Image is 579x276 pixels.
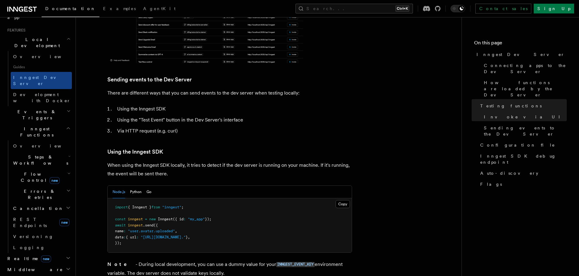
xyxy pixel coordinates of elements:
[11,169,72,186] button: Flow Controlnew
[481,77,567,100] a: How functions are loaded by the Dev Server
[474,39,567,49] h4: On this page
[128,223,143,227] span: inngest
[13,234,54,239] span: Versioning
[276,261,315,267] a: INNGEST_EVENT_KEY
[11,231,72,242] a: Versioning
[103,6,136,11] span: Examples
[205,217,211,221] span: });
[336,200,350,208] button: Copy
[5,28,25,33] span: Features
[478,151,567,168] a: Inngest SDK debug endpoint
[13,92,71,103] span: Development with Docker
[107,161,352,178] p: When using the Inngest SDK locally, it tries to detect if the dev server is running on your machi...
[480,181,502,187] span: Flags
[130,186,142,198] button: Python
[5,126,66,138] span: Inngest Functions
[5,140,72,253] div: Inngest Functions
[11,89,72,106] a: Development with Docker
[186,235,188,239] span: }
[5,123,72,140] button: Inngest Functions
[295,4,413,13] button: Search...Ctrl+K
[99,2,139,17] a: Examples
[5,264,72,275] button: Middleware
[13,54,76,59] span: Overview
[151,205,160,209] span: from
[395,6,409,12] kbd: Ctrl+K
[154,223,158,227] span: ({
[534,4,574,13] a: Sign Up
[45,6,96,11] span: Documentation
[175,229,177,233] span: ,
[136,235,139,239] span: :
[115,235,124,239] span: data
[5,253,72,264] button: Realtimenew
[481,111,567,122] a: Invoke via UI
[480,153,567,165] span: Inngest SDK debug endpoint
[115,116,352,124] li: Using the "Test Event" button in the Dev Server's interface
[139,2,179,17] a: AgentKit
[41,255,51,262] span: new
[115,105,352,113] li: Using the Inngest SDK
[11,171,67,183] span: Flow Control
[143,223,154,227] span: .send
[145,217,147,221] span: =
[143,6,176,11] span: AgentKit
[474,49,567,60] a: Inngest Dev Server
[141,235,186,239] span: "[URL][DOMAIN_NAME]."
[478,100,567,111] a: Testing functions
[115,205,128,209] span: import
[11,214,72,231] a: REST Endpointsnew
[481,60,567,77] a: Connecting apps to the Dev Server
[11,186,72,203] button: Errors & Retries
[5,106,72,123] button: Events & Triggers
[115,229,124,233] span: name
[11,242,72,253] a: Logging
[124,229,126,233] span: :
[484,125,567,137] span: Sending events to the Dev Server
[480,170,538,176] span: Auto-discovery
[11,205,64,211] span: Cancellation
[59,219,69,226] span: new
[115,127,352,135] li: Via HTTP request (e.g. curl)
[11,51,72,62] a: Overview
[126,235,136,239] span: { url
[5,109,67,121] span: Events & Triggers
[276,262,315,267] code: INNGEST_EVENT_KEY
[13,144,76,148] span: Overview
[5,51,72,106] div: Local Development
[11,188,66,200] span: Errors & Retries
[484,114,565,120] span: Invoke via UI
[115,241,121,245] span: });
[478,179,567,190] a: Flags
[115,223,126,227] span: await
[173,217,184,221] span: ({ id
[128,217,143,221] span: inngest
[13,245,45,250] span: Logging
[480,142,555,148] span: Configuration file
[107,261,135,267] strong: Note
[478,140,567,151] a: Configuration file
[113,186,125,198] button: Node.js
[124,235,126,239] span: :
[475,4,531,13] a: Contact sales
[480,103,542,109] span: Testing functions
[5,255,51,262] span: Realtime
[11,140,72,151] a: Overview
[158,217,173,221] span: Inngest
[477,51,565,58] span: Inngest Dev Server
[188,217,205,221] span: "my_app"
[484,62,567,75] span: Connecting apps to the Dev Server
[128,229,175,233] span: "user.avatar.uploaded"
[11,154,68,166] span: Steps & Workflows
[188,235,190,239] span: ,
[5,34,72,51] button: Local Development
[5,267,63,273] span: Middleware
[5,36,67,49] span: Local Development
[13,217,47,228] span: REST Endpoints
[147,186,151,198] button: Go
[149,217,156,221] span: new
[481,122,567,140] a: Sending events to the Dev Server
[11,72,72,89] a: Inngest Dev Server
[11,203,72,214] button: Cancellation
[11,62,72,72] span: Guides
